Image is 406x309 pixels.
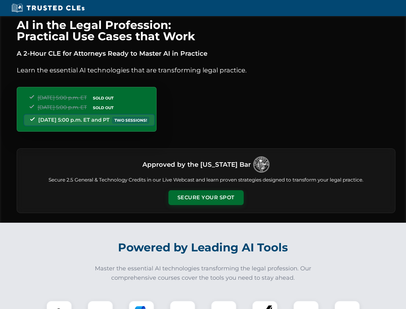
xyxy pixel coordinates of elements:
span: SOLD OUT [91,104,116,111]
span: [DATE] 5:00 p.m. ET [38,104,87,110]
p: Secure 2.5 General & Technology Credits in our Live Webcast and learn proven strategies designed ... [25,176,387,184]
span: SOLD OUT [91,95,116,101]
img: Logo [253,156,269,173]
span: [DATE] 5:00 p.m. ET [38,95,87,101]
p: A 2-Hour CLE for Attorneys Ready to Master AI in Practice [17,48,395,59]
p: Learn the essential AI technologies that are transforming legal practice. [17,65,395,75]
h1: AI in the Legal Profession: Practical Use Cases that Work [17,19,395,42]
button: Secure Your Spot [168,190,244,205]
p: Master the essential AI technologies transforming the legal profession. Our comprehensive courses... [91,264,316,283]
h2: Powered by Leading AI Tools [25,236,381,259]
h3: Approved by the [US_STATE] Bar [142,159,251,170]
img: Trusted CLEs [10,3,86,13]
